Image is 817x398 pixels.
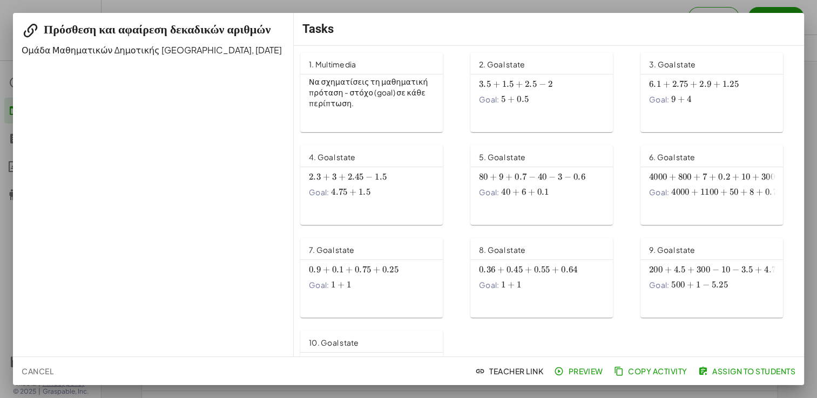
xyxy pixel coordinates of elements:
[522,187,526,197] span: 6
[505,171,512,182] span: +
[678,94,685,105] span: +
[697,264,710,275] span: 300
[732,171,739,182] span: +
[479,245,525,255] span: 8. Goal state
[309,59,356,69] span: 1. Multimedia
[765,187,777,197] span: 0.7
[517,94,529,105] span: 0.5
[558,171,562,182] span: 3
[366,171,373,182] span: −
[640,145,798,225] a: 6. Goal stateGoal:
[309,171,321,182] span: 2.3
[649,187,669,197] span: Goal:
[17,361,58,381] button: Cancel
[712,279,728,290] span: 5.25
[649,171,667,182] span: 4000
[470,238,627,318] a: 8. Goal stateGoal:
[713,79,720,90] span: +
[755,264,762,275] span: +
[331,279,335,290] span: 1
[346,264,353,275] span: +
[337,279,345,290] span: +
[300,52,457,132] a: 1. MultimediaΝα σχηματίσεις τη μαθηματική πρόταση - στόχο (goal) σε κάθε περίπτωση.
[669,171,676,182] span: +
[501,187,510,197] span: 40
[309,152,355,162] span: 4. Goal state
[470,145,627,225] a: 5. Goal stateGoal:
[332,171,336,182] span: 3
[355,264,371,275] span: 0.75
[649,264,663,275] span: 200
[649,279,669,290] span: Goal:
[703,279,710,290] span: −
[501,94,505,105] span: 5
[300,145,457,225] a: 4. Goal stateGoal:
[671,279,685,290] span: 500
[649,245,695,255] span: 9. Goal state
[528,187,535,197] span: +
[549,171,556,182] span: −
[516,79,523,90] span: +
[508,279,515,290] span: +
[730,187,739,197] span: 50
[696,279,700,290] span: 1
[309,264,321,275] span: 0.9
[490,171,497,182] span: +
[687,94,691,105] span: 4
[294,13,804,45] div: Tasks
[690,79,697,90] span: +
[703,171,707,182] span: 7
[323,171,330,182] span: +
[309,187,329,197] span: Goal:
[700,187,718,197] span: 1100
[499,171,503,182] span: 9
[349,187,356,197] span: +
[44,23,271,36] span: Πρόσθεση και αφαίρεση δεκαδικών αριθμών
[479,152,525,162] span: 5. Goal state
[665,264,672,275] span: +
[723,79,739,90] span: 1.25
[479,79,491,90] span: 3.5
[699,79,711,90] span: 2.9
[573,171,585,182] span: 0.6
[756,187,763,197] span: +
[22,44,252,56] span: Ομάδα Μαθηματικών Δημοτικής [GEOGRAPHIC_DATA]
[696,361,800,381] button: Assign to Students
[512,187,519,197] span: +
[671,94,676,105] span: 9
[479,279,499,290] span: Goal:
[375,171,387,182] span: 1.5
[552,361,607,381] button: Preview
[479,94,499,105] span: Goal:
[479,264,495,275] span: 0.36
[649,94,669,105] span: Goal:
[616,366,687,376] span: Copy Activity
[556,366,603,376] span: Preview
[691,187,698,197] span: +
[561,264,577,275] span: 0.64
[693,171,700,182] span: +
[750,187,754,197] span: 8
[348,171,364,182] span: 2.45
[479,187,499,197] span: Goal:
[764,264,780,275] span: 4.75
[517,279,521,290] span: 1
[339,171,346,182] span: +
[507,264,523,275] span: 0.45
[761,171,775,182] span: 300
[712,264,719,275] span: −
[309,338,359,347] span: 10. Goal state
[740,187,747,197] span: +
[300,238,457,318] a: 7. Goal stateGoal:
[252,44,282,56] span: , [DATE]
[548,79,552,90] span: 2
[501,279,505,290] span: 1
[537,187,549,197] span: 0.1
[534,264,550,275] span: 0.55
[479,171,488,182] span: 80
[331,187,347,197] span: 4.75
[718,171,730,182] span: 0.2
[477,366,543,376] span: Teacher Link
[323,264,330,275] span: +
